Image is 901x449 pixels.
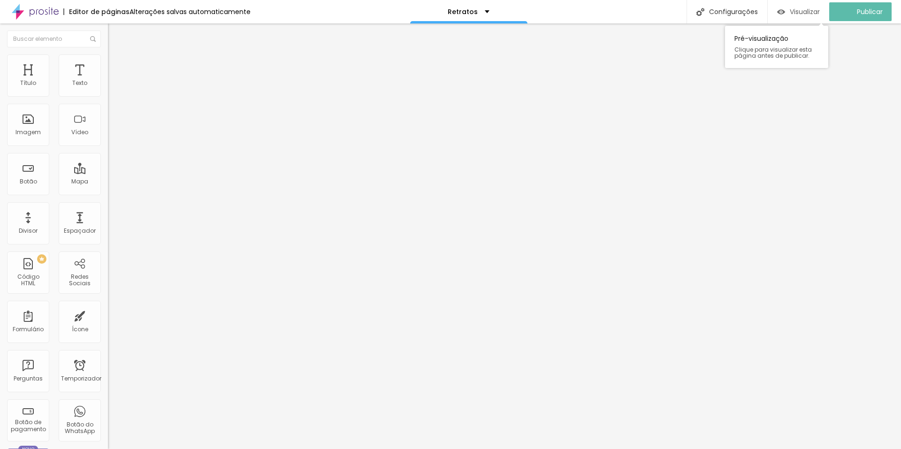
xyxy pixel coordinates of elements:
font: Editor de páginas [69,7,130,16]
img: view-1.svg [777,8,785,16]
font: Botão do WhatsApp [65,420,95,435]
font: Vídeo [71,128,88,136]
img: Ícone [696,8,704,16]
font: Título [20,79,36,87]
font: Retratos [448,7,478,16]
input: Buscar elemento [7,30,101,47]
font: Configurações [709,7,758,16]
font: Botão [20,177,37,185]
font: Formulário [13,325,44,333]
font: Pré-visualização [734,34,788,43]
font: Imagem [15,128,41,136]
font: Temporizador [61,374,101,382]
font: Botão de pagamento [11,418,46,433]
font: Espaçador [64,227,96,235]
font: Código HTML [17,273,39,287]
button: Publicar [829,2,892,21]
font: Alterações salvas automaticamente [130,7,251,16]
font: Clique para visualizar esta página antes de publicar. [734,46,812,60]
font: Mapa [71,177,88,185]
font: Ícone [72,325,88,333]
font: Redes Sociais [69,273,91,287]
font: Texto [72,79,87,87]
img: Ícone [90,36,96,42]
button: Visualizar [768,2,829,21]
font: Visualizar [790,7,820,16]
font: Publicar [857,7,883,16]
font: Divisor [19,227,38,235]
font: Perguntas [14,374,43,382]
